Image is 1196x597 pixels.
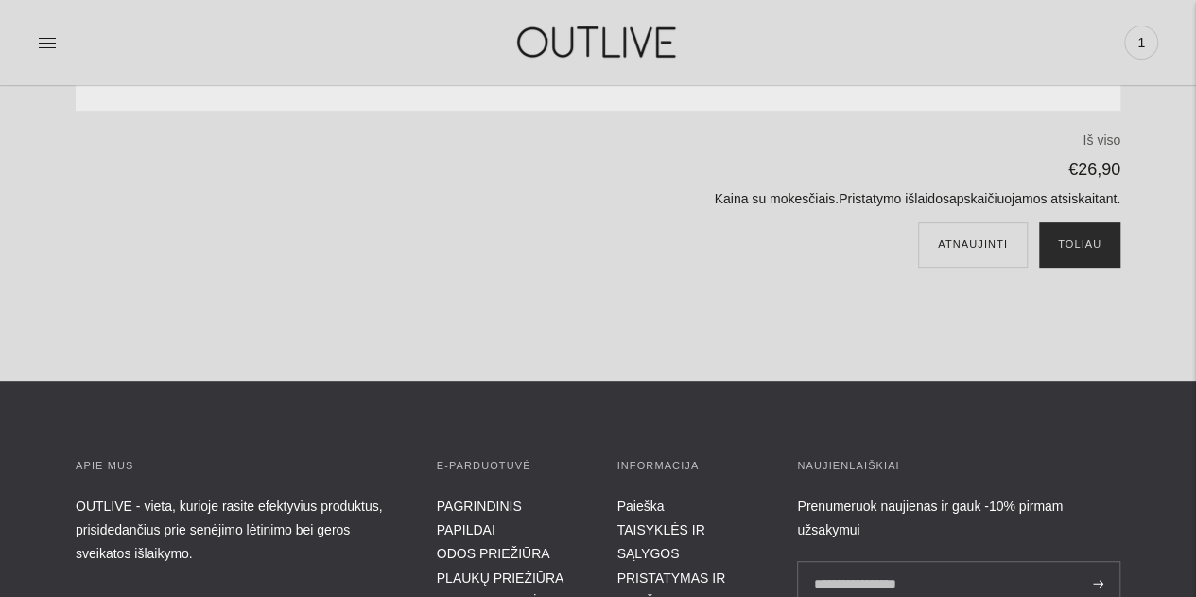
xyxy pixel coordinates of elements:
a: Pristatymo išlaidos [839,191,949,206]
h3: INFORMACIJA [616,457,759,476]
a: 1 [1124,22,1158,63]
img: OUTLIVE [480,9,717,75]
div: Prenumeruok naujienas ir gauk -10% pirmam užsakymui [797,495,1120,542]
a: TAISYKLĖS IR SĄLYGOS [616,522,704,561]
span: 1 [1128,29,1154,56]
a: ODOS PRIEŽIŪRA [437,546,550,561]
a: PLAUKŲ PRIEŽIŪRA [437,571,564,586]
p: OUTLIVE - vieta, kurioje rasite efektyvius produktus, prisidedančius prie senėjimo lėtinimo bei g... [76,495,399,567]
a: PAGRINDINIS [437,499,522,514]
h3: Naujienlaiškiai [797,457,1120,476]
p: €26,90 [442,155,1120,184]
a: PAPILDAI [437,522,495,537]
button: Atnaujinti [918,222,1028,268]
h3: E-parduotuvė [437,457,580,476]
h3: APIE MUS [76,457,399,476]
p: Kaina su mokesčiais. apskaičiuojamos atsiskaitant. [442,188,1120,211]
button: Toliau [1039,222,1120,268]
p: Iš viso [442,130,1120,152]
a: Paieška [616,499,664,514]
